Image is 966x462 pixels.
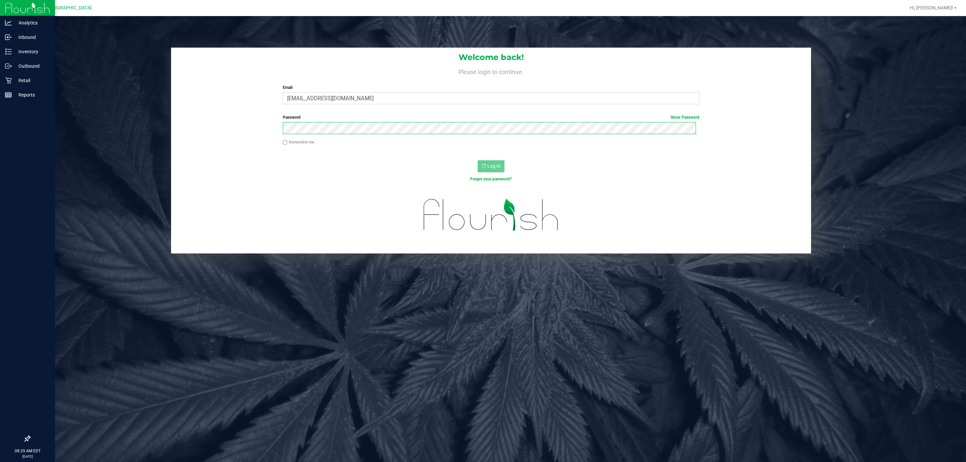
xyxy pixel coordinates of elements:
span: Log In [487,163,500,169]
label: Remember me [283,139,314,145]
p: Reports [12,91,52,99]
inline-svg: Outbound [5,63,12,69]
h1: Welcome back! [171,53,811,62]
span: [GEOGRAPHIC_DATA] [46,5,92,11]
inline-svg: Inbound [5,34,12,41]
inline-svg: Analytics [5,19,12,26]
button: Log In [478,160,504,172]
img: flourish_logo.svg [411,189,571,240]
a: Show Password [670,115,699,120]
inline-svg: Inventory [5,48,12,55]
span: Password [283,115,301,120]
a: Forgot your password? [470,177,512,181]
p: Inventory [12,48,52,56]
p: 08:29 AM EDT [3,448,52,454]
p: [DATE] [3,454,52,459]
span: Hi, [PERSON_NAME]! [910,5,953,10]
inline-svg: Reports [5,92,12,98]
label: Email [283,84,699,91]
h4: Please login to continue. [171,67,811,75]
input: Remember me [283,140,287,145]
p: Outbound [12,62,52,70]
inline-svg: Retail [5,77,12,84]
p: Analytics [12,19,52,27]
p: Inbound [12,33,52,41]
p: Retail [12,76,52,84]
